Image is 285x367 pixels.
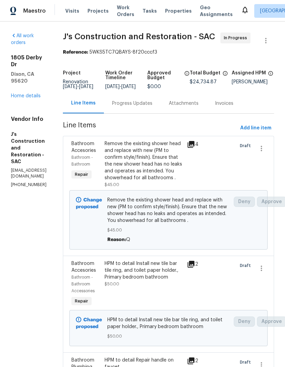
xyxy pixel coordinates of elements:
[268,71,273,80] span: The hpm assigned to this work order.
[63,50,88,55] b: Reference:
[169,100,199,107] div: Attachments
[234,197,255,207] button: Deny
[184,71,190,84] span: The total cost of line items that have been approved by both Opendoor and the Trade Partner. This...
[190,71,220,75] h5: Total Budget
[71,261,96,273] span: Bathroom Accesories
[71,141,96,153] span: Bathroom Accesories
[121,84,136,89] span: [DATE]
[187,140,199,149] div: 4
[105,84,120,89] span: [DATE]
[117,4,134,18] span: Work Orders
[222,71,228,80] span: The total cost of line items that have been proposed by Opendoor. This sum includes line items th...
[23,8,46,14] span: Maestro
[234,316,255,327] button: Deny
[142,9,157,13] span: Tasks
[165,8,192,14] span: Properties
[11,54,46,68] h2: 1805 Derby Dr
[76,317,102,329] b: Change proposed
[11,116,46,123] h4: Vendor Info
[11,71,46,84] h5: Dixon, CA 95620
[112,100,152,107] div: Progress Updates
[63,32,215,41] span: J's Construction and Restoration - SAC
[105,183,119,187] span: $45.00
[237,122,274,135] button: Add line item
[63,71,81,75] h5: Project
[63,122,237,135] span: Line Items
[105,140,183,181] div: Remove the existing shower head and replace with new (PM to confirm style/finish). Ensure that th...
[71,155,93,166] span: Bathroom - Bathroom
[187,357,199,365] div: 2
[11,33,34,45] a: All work orders
[107,197,229,224] span: Remove the existing shower head and replace with new (PM to confirm style/finish). Ensure that th...
[107,237,126,242] span: Reason:
[87,8,109,14] span: Projects
[65,8,79,14] span: Visits
[240,142,254,149] span: Draft
[215,100,233,107] div: Invoices
[147,71,182,80] h5: Approved Budget
[63,84,93,89] span: -
[105,282,119,286] span: $50.00
[240,359,254,366] span: Draft
[107,227,229,234] span: $45.00
[105,260,183,281] div: HPM to detail Install new tile bar tile ring, and toilet paper holder., Primary bedroom bathroom
[107,333,229,340] span: $50.00
[63,49,274,56] div: 5WKS5TC7QBAYS-8f20cccf3
[63,80,93,89] span: Renovation
[105,84,136,89] span: -
[11,131,46,165] h5: J's Construction and Restoration - SAC
[63,84,77,89] span: [DATE]
[71,100,96,107] div: Line Items
[190,80,217,84] span: $24,734.87
[187,260,199,268] div: 2
[105,71,148,80] h5: Work Order Timeline
[11,94,41,98] a: Home details
[72,171,91,178] span: Repair
[240,124,271,132] span: Add line item
[200,4,233,18] span: Geo Assignments
[71,275,95,293] span: Bathroom - Bathroom Accessories
[224,34,250,41] span: In Progress
[79,84,93,89] span: [DATE]
[232,71,266,75] h5: Assigned HPM
[11,168,46,179] p: [EMAIL_ADDRESS][DOMAIN_NAME]
[147,84,161,89] span: $0.00
[11,182,46,188] p: [PHONE_NUMBER]
[76,198,102,209] b: Change proposed
[107,316,229,330] span: HPM to detail Install new tile bar tile ring, and toilet paper holder., Primary bedroom bathroom
[126,237,130,242] span: Q
[72,298,91,305] span: Repair
[240,262,254,269] span: Draft
[232,80,274,84] div: [PERSON_NAME]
